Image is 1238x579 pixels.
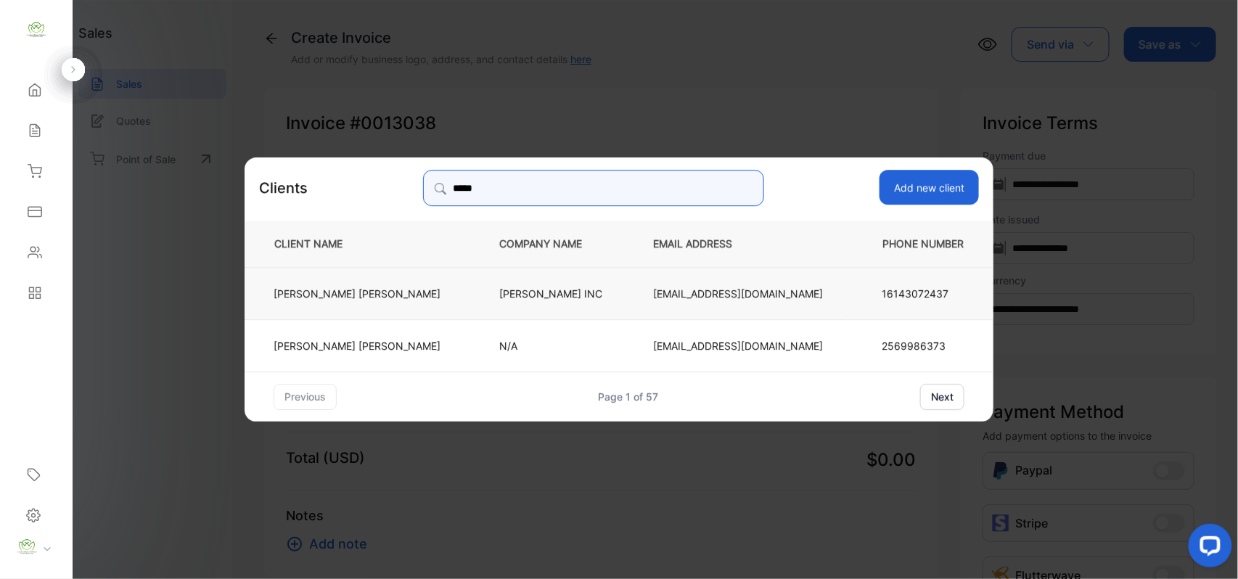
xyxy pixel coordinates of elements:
p: Clients [259,177,308,199]
p: PHONE NUMBER [871,237,970,252]
p: [PERSON_NAME] [PERSON_NAME] [274,286,440,301]
p: 2569986373 [882,338,964,353]
img: profile [16,536,38,558]
p: [PERSON_NAME] INC [499,286,605,301]
p: [PERSON_NAME] [PERSON_NAME] [274,338,440,353]
p: N/A [499,338,605,353]
button: Add new client [880,170,979,205]
p: CLIENT NAME [268,237,451,252]
button: previous [274,384,337,410]
button: next [920,384,964,410]
p: 16143072437 [882,286,964,301]
p: COMPANY NAME [499,237,605,252]
p: [EMAIL_ADDRESS][DOMAIN_NAME] [653,338,823,353]
div: Page 1 of 57 [599,389,659,404]
img: logo [25,19,47,41]
iframe: LiveChat chat widget [1177,518,1238,579]
p: EMAIL ADDRESS [653,237,823,252]
p: [EMAIL_ADDRESS][DOMAIN_NAME] [653,286,823,301]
